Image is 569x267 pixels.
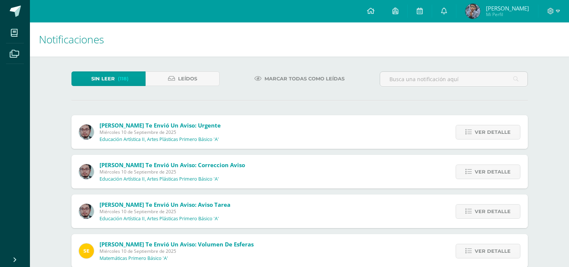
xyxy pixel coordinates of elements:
[91,72,115,86] span: Sin leer
[100,216,219,222] p: Educación Artística II, Artes Plásticas Primero Básico 'A'
[79,125,94,139] img: 5fac68162d5e1b6fbd390a6ac50e103d.png
[79,204,94,219] img: 5fac68162d5e1b6fbd390a6ac50e103d.png
[100,240,254,248] span: [PERSON_NAME] te envió un aviso: Volumen de esferas
[79,243,94,258] img: 03c2987289e60ca238394da5f82a525a.png
[475,165,511,179] span: Ver detalle
[71,71,146,86] a: Sin leer(118)
[178,72,197,86] span: Leídos
[380,72,527,86] input: Busca una notificación aquí
[100,122,221,129] span: [PERSON_NAME] te envió un aviso: Urgente
[39,32,104,46] span: Notificaciones
[264,72,345,86] span: Marcar todas como leídas
[486,11,529,18] span: Mi Perfil
[465,4,480,19] img: 34ae280db9e2785e3b101873a78bf9a1.png
[245,71,354,86] a: Marcar todas como leídas
[100,176,219,182] p: Educación Artística II, Artes Plásticas Primero Básico 'A'
[100,248,254,254] span: Miércoles 10 de Septiembre de 2025
[118,72,129,86] span: (118)
[100,169,245,175] span: Miércoles 10 de Septiembre de 2025
[100,201,230,208] span: [PERSON_NAME] te envió un aviso: Aviso tarea
[79,164,94,179] img: 5fac68162d5e1b6fbd390a6ac50e103d.png
[486,4,529,12] span: [PERSON_NAME]
[475,205,511,218] span: Ver detalle
[475,244,511,258] span: Ver detalle
[100,255,168,261] p: Matemáticas Primero Básico 'A'
[100,208,230,215] span: Miércoles 10 de Septiembre de 2025
[475,125,511,139] span: Ver detalle
[100,136,219,142] p: Educación Artística II, Artes Plásticas Primero Básico 'A'
[100,129,221,135] span: Miércoles 10 de Septiembre de 2025
[146,71,220,86] a: Leídos
[100,161,245,169] span: [PERSON_NAME] te envió un aviso: Correccion Aviso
